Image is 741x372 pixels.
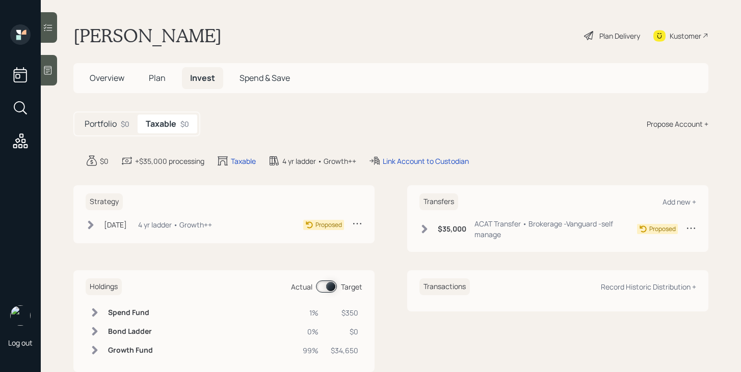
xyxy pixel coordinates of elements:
div: 99% [303,345,319,356]
div: Log out [8,338,33,348]
div: 4 yr ladder • Growth++ [138,219,212,230]
h1: [PERSON_NAME] [73,24,222,47]
div: Target [341,281,362,292]
div: $34,650 [331,345,358,356]
div: Actual [291,281,312,292]
div: $0 [100,156,109,166]
img: michael-russo-headshot.png [10,305,31,326]
h6: Bond Ladder [108,327,153,336]
h6: Spend Fund [108,308,153,317]
div: 1% [303,307,319,318]
div: Record Historic Distribution + [601,282,696,292]
div: Kustomer [670,31,701,41]
h6: Transfers [419,193,458,210]
div: 4 yr ladder • Growth++ [282,156,356,166]
span: Overview [90,72,124,83]
div: Propose Account + [647,119,708,129]
div: Link Account to Custodian [383,156,469,166]
div: $0 [180,119,189,129]
h6: Holdings [86,278,122,295]
div: $350 [331,307,358,318]
div: $0 [331,326,358,337]
div: Proposed [315,220,342,230]
div: Proposed [649,224,676,234]
div: 0% [303,326,319,337]
div: ACAT Transfer • Brokerage -Vanguard -self manage [474,218,637,240]
div: +$35,000 processing [135,156,204,166]
h6: Growth Fund [108,346,153,355]
span: Invest [190,72,215,83]
div: $0 [121,119,129,129]
div: [DATE] [104,219,127,230]
div: Plan Delivery [599,31,640,41]
div: Add new + [663,197,696,207]
span: Spend & Save [240,72,290,83]
h5: Taxable [146,119,176,129]
h6: Strategy [86,193,123,210]
h6: $35,000 [438,225,466,234]
div: Taxable [231,156,256,166]
h6: Transactions [419,278,470,295]
h5: Portfolio [85,119,117,129]
span: Plan [149,72,166,83]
